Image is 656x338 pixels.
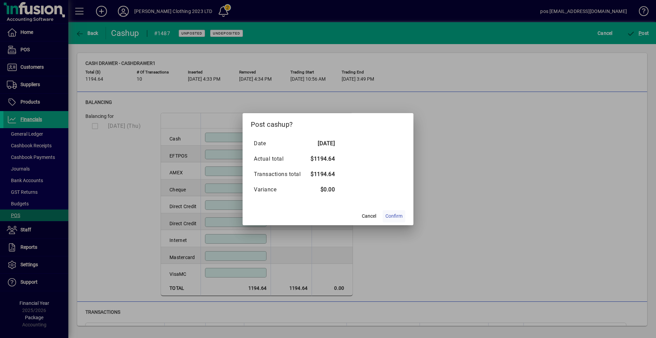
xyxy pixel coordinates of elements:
td: Actual total [254,151,307,167]
td: Variance [254,182,307,198]
h2: Post cashup? [243,113,413,133]
td: Transactions total [254,167,307,182]
td: Date [254,136,307,151]
span: Cancel [362,213,376,220]
td: [DATE] [307,136,335,151]
td: $0.00 [307,182,335,198]
button: Confirm [383,210,405,222]
span: Confirm [385,213,402,220]
td: $1194.64 [307,151,335,167]
button: Cancel [358,210,380,222]
td: $1194.64 [307,167,335,182]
